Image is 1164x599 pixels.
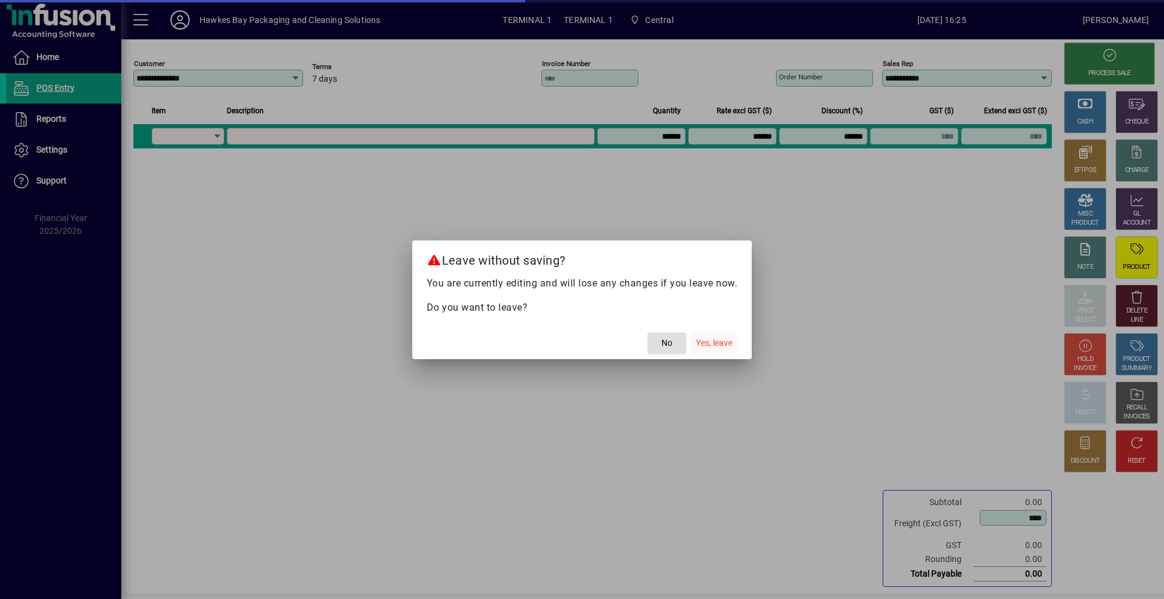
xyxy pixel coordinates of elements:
[427,276,738,291] p: You are currently editing and will lose any changes if you leave now.
[412,240,752,276] h2: Leave without saving?
[691,333,737,354] button: Yes, leave
[661,337,672,349] span: No
[647,333,686,354] button: No
[696,337,732,349] span: Yes, leave
[427,300,738,315] p: Do you want to leave?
